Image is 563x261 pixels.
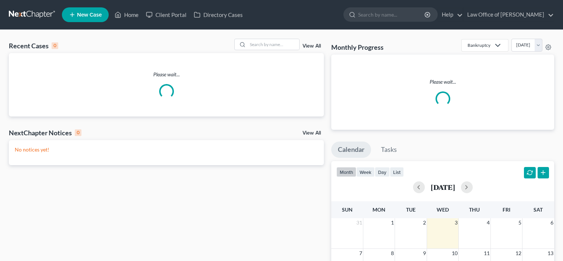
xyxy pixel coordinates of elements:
[337,78,548,86] p: Please wait...
[390,218,395,227] span: 1
[547,249,554,258] span: 13
[431,183,455,191] h2: [DATE]
[503,206,510,213] span: Fri
[483,249,490,258] span: 11
[9,71,324,78] p: Please wait...
[358,8,426,21] input: Search by name...
[248,39,299,50] input: Search by name...
[336,167,356,177] button: month
[454,218,458,227] span: 3
[9,128,81,137] div: NextChapter Notices
[374,142,403,158] a: Tasks
[518,218,522,227] span: 5
[15,146,318,153] p: No notices yet!
[438,8,463,21] a: Help
[331,142,371,158] a: Calendar
[375,167,390,177] button: day
[373,206,385,213] span: Mon
[331,43,384,52] h3: Monthly Progress
[468,42,490,48] div: Bankruptcy
[406,206,416,213] span: Tue
[550,218,554,227] span: 6
[451,249,458,258] span: 10
[422,218,427,227] span: 2
[77,12,102,18] span: New Case
[534,206,543,213] span: Sat
[9,41,58,50] div: Recent Cases
[359,249,363,258] span: 7
[303,130,321,136] a: View All
[486,218,490,227] span: 4
[469,206,480,213] span: Thu
[52,42,58,49] div: 0
[464,8,554,21] a: Law Office of [PERSON_NAME]
[142,8,190,21] a: Client Portal
[422,249,427,258] span: 9
[437,206,449,213] span: Wed
[342,206,353,213] span: Sun
[75,129,81,136] div: 0
[356,167,375,177] button: week
[390,249,395,258] span: 8
[111,8,142,21] a: Home
[515,249,522,258] span: 12
[356,218,363,227] span: 31
[190,8,246,21] a: Directory Cases
[390,167,404,177] button: list
[303,43,321,49] a: View All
